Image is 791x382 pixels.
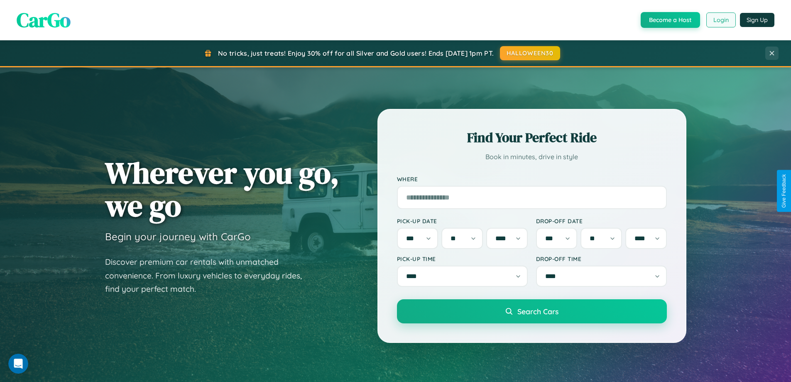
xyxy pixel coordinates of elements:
[781,174,787,208] div: Give Feedback
[500,46,560,60] button: HALLOWEEN30
[17,6,71,34] span: CarGo
[218,49,494,57] span: No tricks, just treats! Enjoy 30% off for all Silver and Gold users! Ends [DATE] 1pm PT.
[740,13,774,27] button: Sign Up
[105,230,251,243] h3: Begin your journey with CarGo
[706,12,736,27] button: Login
[105,156,339,222] h1: Wherever you go, we go
[397,128,667,147] h2: Find Your Perfect Ride
[105,255,313,296] p: Discover premium car rentals with unmatched convenience. From luxury vehicles to everyday rides, ...
[397,217,528,224] label: Pick-up Date
[397,255,528,262] label: Pick-up Time
[397,175,667,182] label: Where
[517,307,558,316] span: Search Cars
[397,299,667,323] button: Search Cars
[8,354,28,374] iframe: Intercom live chat
[397,151,667,163] p: Book in minutes, drive in style
[641,12,700,28] button: Become a Host
[536,255,667,262] label: Drop-off Time
[536,217,667,224] label: Drop-off Date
